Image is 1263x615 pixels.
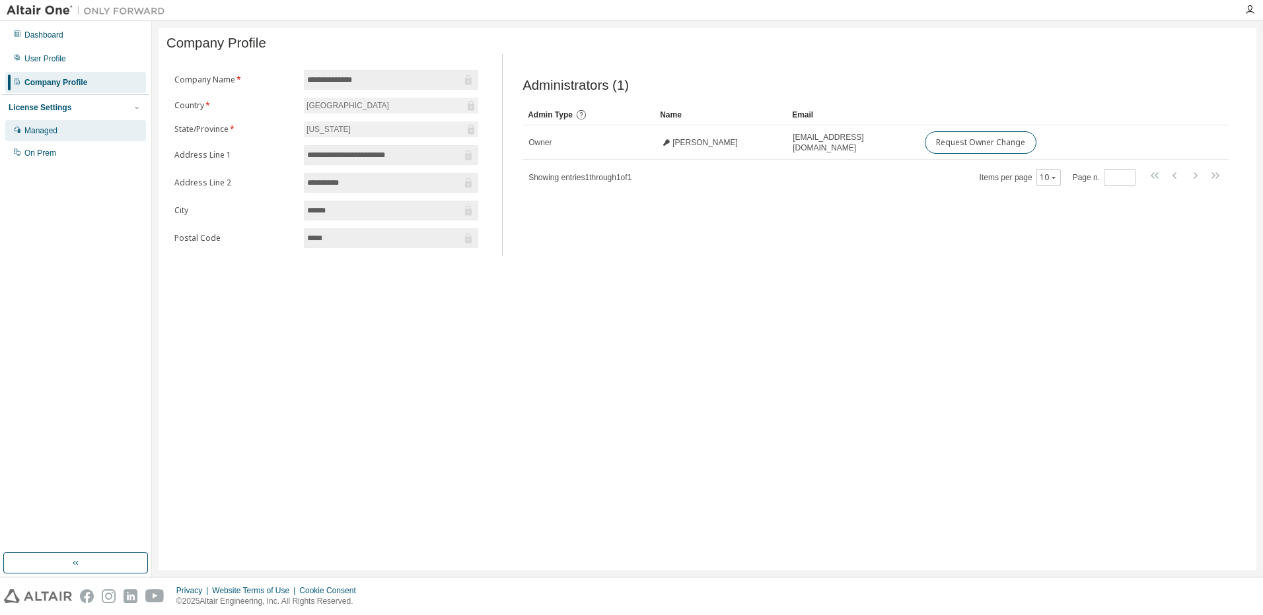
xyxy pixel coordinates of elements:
div: [US_STATE] [305,122,353,137]
img: facebook.svg [80,589,94,603]
button: Request Owner Change [925,131,1036,154]
div: [US_STATE] [304,121,478,137]
span: [EMAIL_ADDRESS][DOMAIN_NAME] [793,132,913,153]
label: City [174,205,296,216]
p: © 2025 Altair Engineering, Inc. All Rights Reserved. [176,596,364,607]
span: Showing entries 1 through 1 of 1 [528,173,631,182]
div: Managed [24,125,57,136]
label: Postal Code [174,233,296,243]
label: Country [174,100,296,111]
div: On Prem [24,148,56,158]
div: Name [660,104,781,125]
label: State/Province [174,124,296,135]
label: Address Line 1 [174,150,296,160]
span: Owner [528,137,552,148]
div: Dashboard [24,30,63,40]
button: 10 [1040,172,1058,183]
div: User Profile [24,53,66,64]
div: Website Terms of Use [212,585,299,596]
div: [GEOGRAPHIC_DATA] [304,98,478,113]
span: Administrators (1) [523,78,629,93]
label: Company Name [174,75,296,85]
img: youtube.svg [145,589,164,603]
img: Altair One [7,4,172,17]
img: instagram.svg [102,589,116,603]
div: Privacy [176,585,212,596]
span: Page n. [1073,169,1136,186]
label: Address Line 2 [174,178,296,188]
img: linkedin.svg [124,589,137,603]
div: Email [792,104,914,125]
div: Company Profile [24,77,87,88]
span: [PERSON_NAME] [672,137,738,148]
span: Admin Type [528,110,573,119]
div: Cookie Consent [299,585,363,596]
img: altair_logo.svg [4,589,72,603]
span: Items per page [980,169,1061,186]
span: Company Profile [166,36,266,51]
div: License Settings [9,102,71,113]
div: [GEOGRAPHIC_DATA] [305,98,391,113]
